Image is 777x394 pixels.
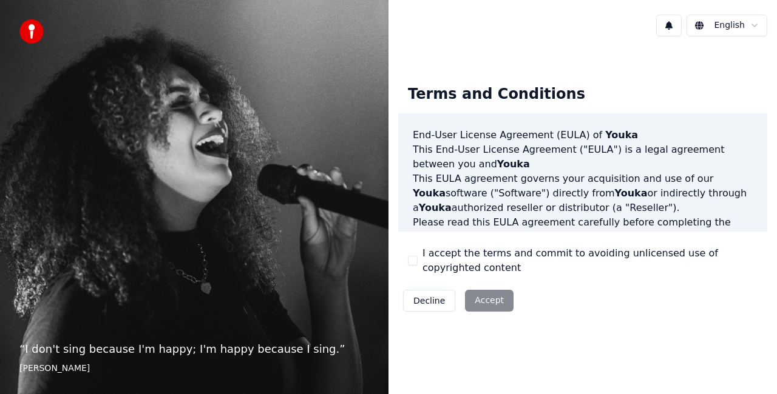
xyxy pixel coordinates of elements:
span: Youka [419,202,452,213]
div: Terms and Conditions [398,75,595,114]
p: “ I don't sing because I'm happy; I'm happy because I sing. ” [19,341,369,358]
button: Decline [403,290,455,312]
img: youka [19,19,44,44]
h3: End-User License Agreement (EULA) of [413,128,753,142]
span: Youka [615,187,648,199]
p: Please read this EULA agreement carefully before completing the installation process and using th... [413,215,753,273]
p: This EULA agreement governs your acquisition and use of our software ("Software") directly from o... [413,172,753,215]
footer: [PERSON_NAME] [19,362,369,375]
span: Youka [497,158,530,170]
p: This End-User License Agreement ("EULA") is a legal agreement between you and [413,142,753,172]
span: Youka [605,129,638,141]
span: Youka [580,231,612,242]
label: I accept the terms and commit to avoiding unlicensed use of copyrighted content [422,246,758,275]
span: Youka [413,187,446,199]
